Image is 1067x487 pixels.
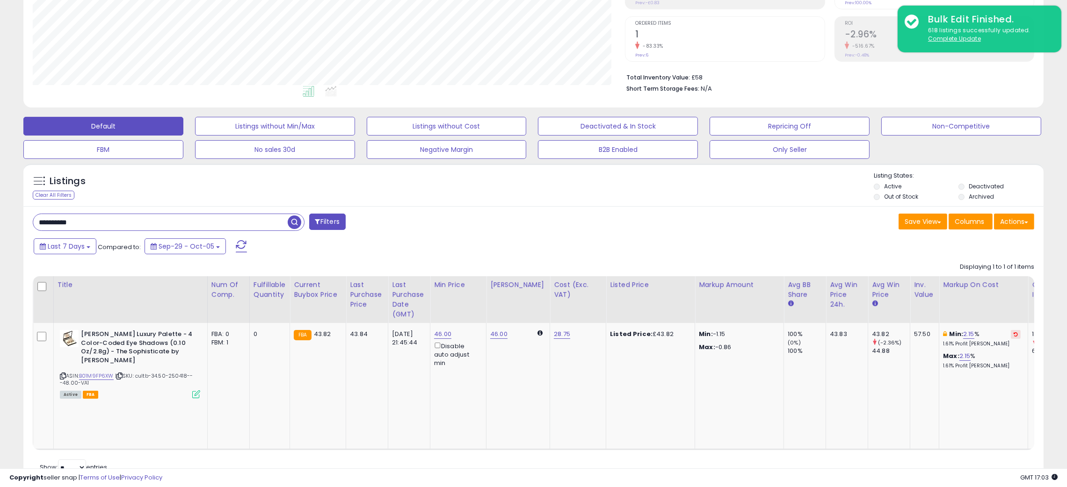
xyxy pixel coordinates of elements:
[294,330,311,340] small: FBA
[350,330,381,338] div: 43.84
[145,238,226,254] button: Sep-29 - Oct-05
[878,339,901,346] small: (-2.36%)
[490,329,508,339] a: 46.00
[635,29,824,42] h2: 1
[939,276,1028,323] th: The percentage added to the cost of goods (COGS) that forms the calculator for Min & Max prices.
[884,193,918,201] label: Out of Stock
[914,330,932,338] div: 57.50
[121,473,162,482] a: Privacy Policy
[969,182,1004,190] label: Deactivated
[1032,280,1066,300] div: Ordered Items
[490,280,546,290] div: [PERSON_NAME]
[943,330,1021,347] div: %
[874,172,1044,180] p: Listing States:
[699,329,713,338] strong: Min:
[1020,473,1058,482] span: 2025-10-13 17:03 GMT
[314,329,331,338] span: 43.82
[610,329,653,338] b: Listed Price:
[699,330,777,338] p: -1.15
[294,280,342,300] div: Current Buybox Price
[845,29,1034,42] h2: -2.96%
[23,117,183,136] button: Default
[33,191,74,200] div: Clear All Filters
[884,182,901,190] label: Active
[60,330,79,347] img: 4145FJIOOML._SL40_.jpg
[392,330,423,347] div: [DATE] 21:45:44
[872,300,878,308] small: Avg Win Price.
[626,71,1027,82] li: £58
[195,117,355,136] button: Listings without Min/Max
[699,280,780,290] div: Markup Amount
[211,280,246,300] div: Num of Comp.
[788,300,793,308] small: Avg BB Share.
[79,372,114,380] a: B01M9FP6XW
[928,35,981,43] u: Complete Update
[788,330,826,338] div: 100%
[845,21,1034,26] span: ROI
[48,242,85,251] span: Last 7 Days
[350,280,384,309] div: Last Purchase Price
[626,73,690,81] b: Total Inventory Value:
[81,330,195,367] b: [PERSON_NAME] Luxury Palette - 4 Color-Coded Eye Shadows (0.10 Oz/2.8g) - The Sophisticate by [PE...
[788,339,801,346] small: (0%)
[959,351,971,361] a: 2.15
[788,280,822,300] div: Avg BB Share
[699,343,777,351] p: -0.86
[538,140,698,159] button: B2B Enabled
[943,331,947,337] i: This overrides the store level min markup for this listing
[610,280,691,290] div: Listed Price
[943,352,1021,369] div: %
[949,214,993,229] button: Columns
[994,214,1034,229] button: Actions
[367,117,527,136] button: Listings without Cost
[434,329,451,339] a: 46.00
[211,338,242,347] div: FBM: 1
[83,391,99,399] span: FBA
[635,21,824,26] span: Ordered Items
[309,214,346,230] button: Filters
[872,280,906,300] div: Avg Win Price
[710,117,870,136] button: Repricing Off
[34,238,96,254] button: Last 7 Days
[950,329,964,338] b: Min:
[881,117,1041,136] button: Non-Competitive
[845,52,869,58] small: Prev: -0.48%
[23,140,183,159] button: FBM
[969,193,994,201] label: Archived
[60,372,193,386] span: | SKU: cultb-34.50-250418---48.00-VA1
[960,263,1034,272] div: Displaying 1 to 1 of 1 items
[98,243,141,251] span: Compared to:
[626,85,699,93] b: Short Term Storage Fees:
[1014,332,1018,337] i: Revert to store-level Min Markup
[899,214,947,229] button: Save View
[537,330,543,336] i: Calculated using Dynamic Max Price.
[434,280,482,290] div: Min Price
[635,52,648,58] small: Prev: 6
[40,463,107,472] span: Show: entries
[788,347,826,355] div: 100%
[254,330,283,338] div: 0
[9,473,162,482] div: seller snap | |
[50,175,86,188] h5: Listings
[159,242,214,251] span: Sep-29 - Oct-05
[872,347,910,355] div: 44.88
[9,473,44,482] strong: Copyright
[710,140,870,159] button: Only Seller
[538,117,698,136] button: Deactivated & In Stock
[943,280,1024,290] div: Markup on Cost
[921,26,1054,43] div: 618 listings successfully updated.
[872,330,910,338] div: 43.82
[943,341,1021,347] p: 1.61% Profit [PERSON_NAME]
[554,329,570,339] a: 28.75
[955,217,984,226] span: Columns
[701,84,712,93] span: N/A
[914,280,935,300] div: Inv. value
[639,43,663,50] small: -83.33%
[921,13,1054,26] div: Bulk Edit Finished.
[943,363,1021,369] p: 1.61% Profit [PERSON_NAME]
[554,280,602,300] div: Cost (Exc. VAT)
[699,343,715,351] strong: Max:
[849,43,875,50] small: -516.67%
[434,341,479,367] div: Disable auto adjust min
[58,280,203,290] div: Title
